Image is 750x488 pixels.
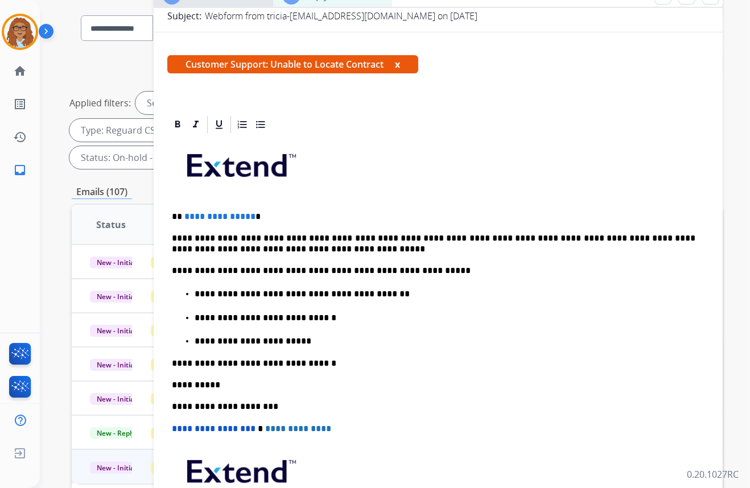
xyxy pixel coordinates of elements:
div: Selected agents: 14 [135,92,241,114]
img: avatar [4,16,36,48]
span: Customer Support: Unable to Locate Contract [167,55,418,73]
div: Bold [169,116,186,133]
span: Customer Support [151,393,225,405]
span: New - Initial [90,325,143,337]
div: Status: On-hold - Customer [69,146,225,169]
span: Customer Support [151,462,225,474]
span: Customer Support [151,325,225,337]
span: New - Initial [90,359,143,371]
span: Customer Support [151,427,225,439]
div: Underline [211,116,228,133]
span: Customer Support [151,291,225,303]
p: Emails (107) [72,185,132,199]
span: New - Initial [90,393,143,405]
span: Customer Support [151,257,225,268]
span: New - Initial [90,291,143,303]
mat-icon: home [13,64,27,78]
span: Status [96,218,126,231]
mat-icon: inbox [13,163,27,177]
mat-icon: list_alt [13,97,27,111]
div: Bullet List [252,116,269,133]
div: Type: Reguard CS [69,119,183,142]
span: New - Initial [90,462,143,474]
span: New - Initial [90,257,143,268]
div: Ordered List [234,116,251,133]
p: Applied filters: [69,96,131,110]
button: x [395,57,400,71]
p: Subject: [167,9,201,23]
p: 0.20.1027RC [687,468,739,481]
span: New - Reply [90,427,142,439]
p: Webform from tricia-[EMAIL_ADDRESS][DOMAIN_NAME] on [DATE] [205,9,477,23]
span: Customer Support [151,359,225,371]
mat-icon: history [13,130,27,144]
div: Italic [187,116,204,133]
